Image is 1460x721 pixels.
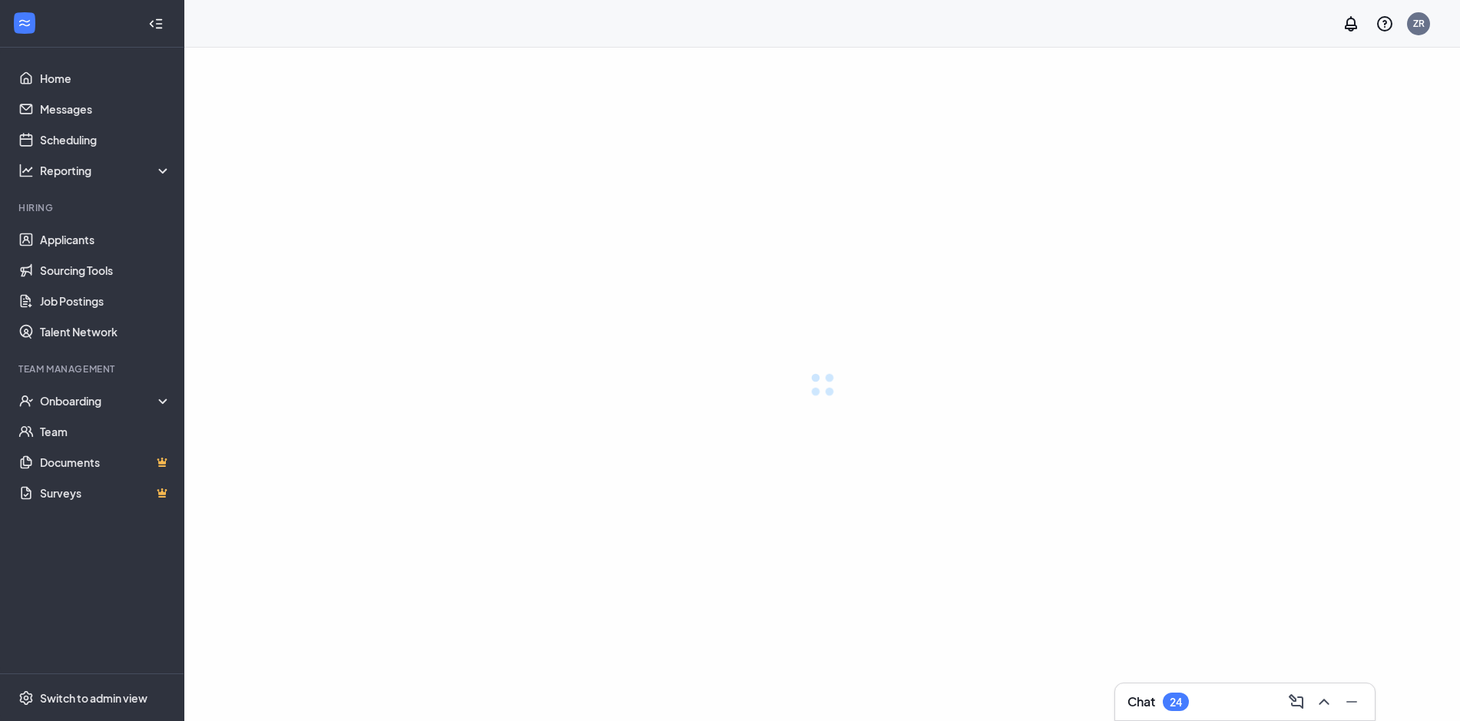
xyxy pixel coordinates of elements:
[40,224,171,255] a: Applicants
[40,393,172,408] div: Onboarding
[1310,690,1335,714] button: ChevronUp
[40,163,172,178] div: Reporting
[1127,693,1155,710] h3: Chat
[1342,693,1361,711] svg: Minimize
[1376,15,1394,33] svg: QuestionInfo
[18,690,34,706] svg: Settings
[40,478,171,508] a: SurveysCrown
[18,362,168,375] div: Team Management
[40,124,171,155] a: Scheduling
[1170,696,1182,709] div: 24
[18,163,34,178] svg: Analysis
[1287,693,1306,711] svg: ComposeMessage
[1283,690,1307,714] button: ComposeMessage
[18,393,34,408] svg: UserCheck
[1413,17,1425,30] div: ZR
[1342,15,1360,33] svg: Notifications
[40,316,171,347] a: Talent Network
[40,447,171,478] a: DocumentsCrown
[40,690,147,706] div: Switch to admin view
[18,201,168,214] div: Hiring
[1338,690,1362,714] button: Minimize
[1315,693,1333,711] svg: ChevronUp
[40,94,171,124] a: Messages
[17,15,32,31] svg: WorkstreamLogo
[40,63,171,94] a: Home
[148,16,164,31] svg: Collapse
[40,416,171,447] a: Team
[40,255,171,286] a: Sourcing Tools
[40,286,171,316] a: Job Postings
